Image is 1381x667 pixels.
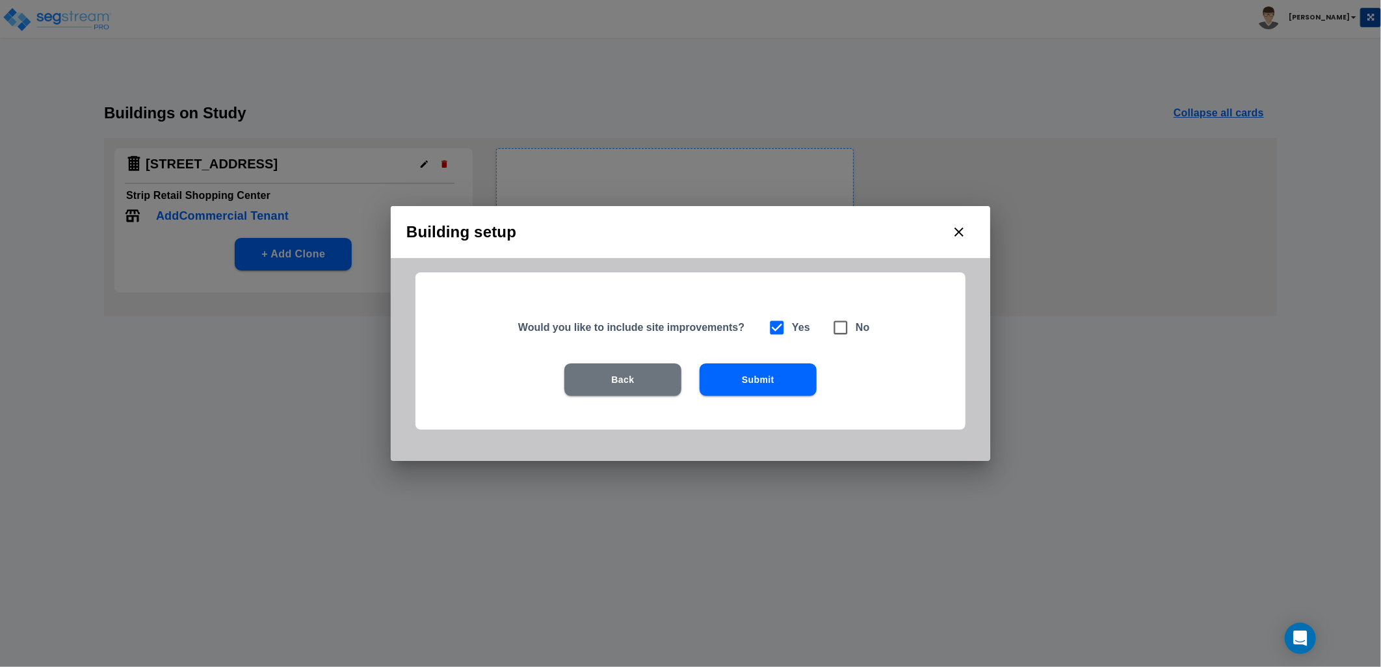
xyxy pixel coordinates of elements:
[943,216,975,248] button: close
[1285,623,1316,654] div: Open Intercom Messenger
[856,319,870,337] h6: No
[518,320,752,334] h5: Would you like to include site improvements?
[700,363,817,396] button: Submit
[391,206,990,258] h2: Building setup
[792,319,810,337] h6: Yes
[564,363,681,396] button: Back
